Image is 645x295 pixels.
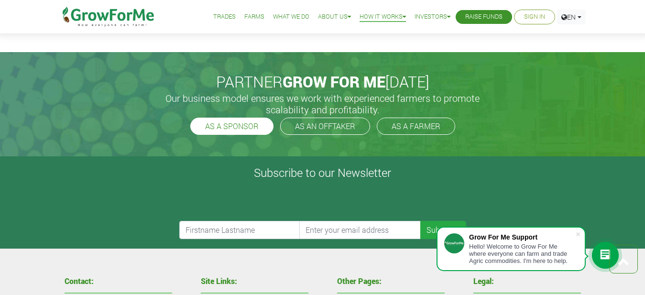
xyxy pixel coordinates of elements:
h4: Contact: [65,277,172,285]
a: Sign In [524,12,545,22]
a: What We Do [273,12,309,22]
a: AS A FARMER [377,118,455,135]
h4: Site Links: [201,277,308,285]
div: Grow For Me Support [469,233,575,241]
h4: Legal: [473,277,581,285]
h4: Subscribe to our Newsletter [12,166,633,180]
h4: Other Pages: [337,277,445,285]
div: Hello! Welcome to Grow For Me where everyone can farm and trade Agric commodities. I'm here to help. [469,243,575,264]
a: EN [557,10,586,24]
a: Investors [415,12,450,22]
a: Farms [244,12,264,22]
button: Subscribe [420,221,466,239]
input: Firstname Lastname [179,221,301,239]
a: How it Works [360,12,406,22]
h2: PARTNER [DATE] [61,73,584,91]
a: Trades [213,12,236,22]
h5: Our business model ensures we work with experienced farmers to promote scalability and profitabil... [155,92,490,115]
a: Raise Funds [465,12,503,22]
a: AS AN OFFTAKER [280,118,370,135]
iframe: reCAPTCHA [179,184,325,221]
a: About Us [318,12,351,22]
span: GROW FOR ME [283,71,385,92]
input: Enter your email address [299,221,421,239]
a: AS A SPONSOR [190,118,273,135]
